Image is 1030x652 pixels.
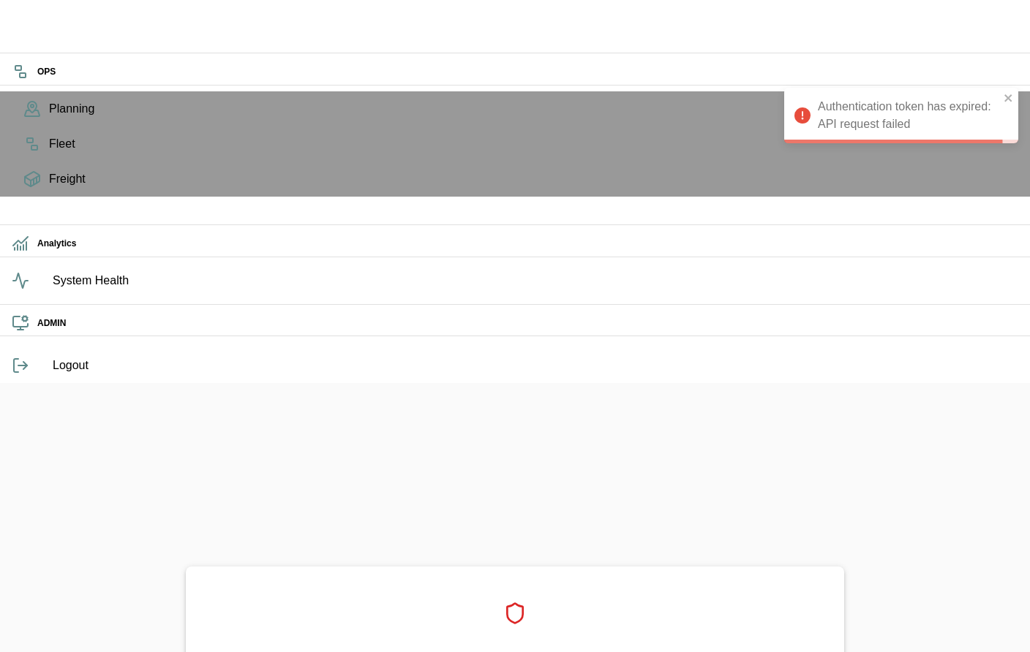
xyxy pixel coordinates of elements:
[53,357,1018,374] span: Logout
[37,65,1018,79] h6: OPS
[37,316,1018,330] h6: ADMIN
[37,237,1018,251] h6: Analytics
[49,170,1018,188] span: Freight
[49,100,1018,118] span: Planning
[1004,92,1014,106] button: close
[784,88,1018,143] div: Authentication token has expired: API request failed
[53,272,1018,289] span: System Health
[49,135,1018,153] span: Fleet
